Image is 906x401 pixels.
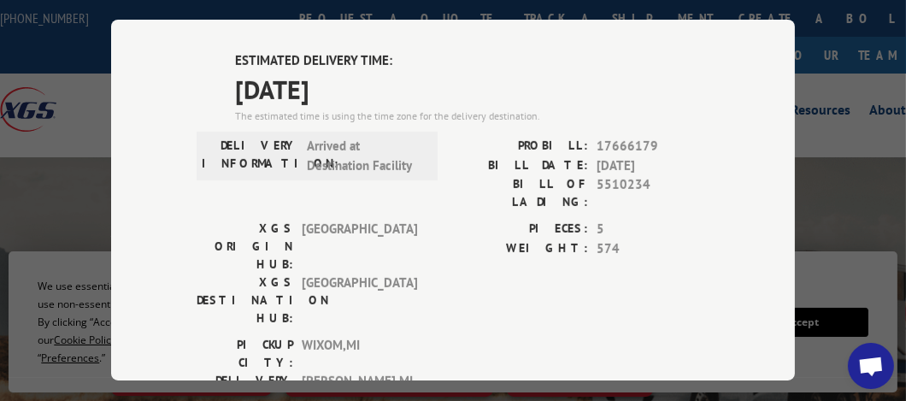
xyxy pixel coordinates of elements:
span: [DATE] [235,71,709,109]
label: BILL OF LADING: [453,176,588,212]
label: PROBILL: [453,138,588,157]
span: Arrived at Destination Facility [307,138,422,176]
div: Open chat [848,343,894,389]
span: [GEOGRAPHIC_DATA] [302,274,417,328]
label: PIECES: [453,221,588,240]
div: The estimated time is using the time zone for the delivery destination. [235,109,709,125]
label: ESTIMATED DELIVERY TIME: [235,51,709,71]
label: BILL DATE: [453,156,588,176]
span: [DATE] [597,156,709,176]
span: 5510234 [597,176,709,212]
label: PICKUP CITY: [197,337,293,373]
label: XGS ORIGIN HUB: [197,221,293,274]
label: DELIVERY INFORMATION: [202,138,298,176]
span: 17666179 [597,138,709,157]
label: XGS DESTINATION HUB: [197,274,293,328]
span: 574 [597,239,709,259]
span: [GEOGRAPHIC_DATA] [302,221,417,274]
span: 5 [597,221,709,240]
span: WIXOM , MI [302,337,417,373]
label: WEIGHT: [453,239,588,259]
